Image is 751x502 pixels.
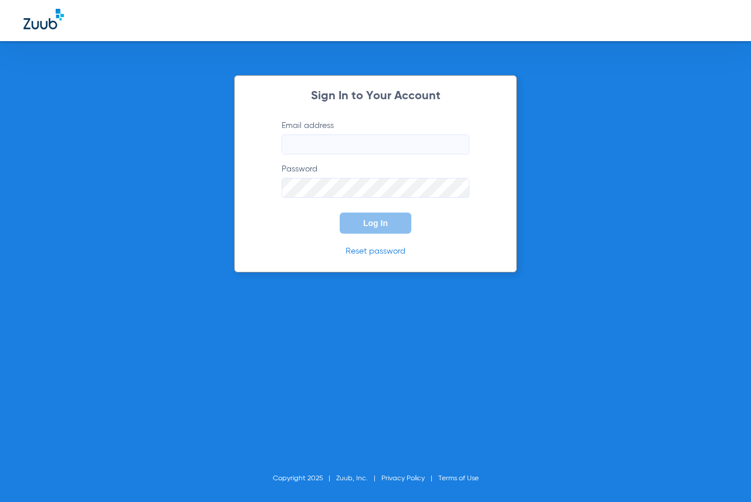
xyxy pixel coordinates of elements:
[282,178,469,198] input: Password
[282,134,469,154] input: Email address
[336,473,381,484] li: Zuub, Inc.
[273,473,336,484] li: Copyright 2025
[23,9,64,29] img: Zuub Logo
[346,247,405,255] a: Reset password
[282,163,469,198] label: Password
[381,475,425,482] a: Privacy Policy
[264,90,487,102] h2: Sign In to Your Account
[340,213,411,234] button: Log In
[438,475,479,482] a: Terms of Use
[363,218,388,228] span: Log In
[282,120,469,154] label: Email address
